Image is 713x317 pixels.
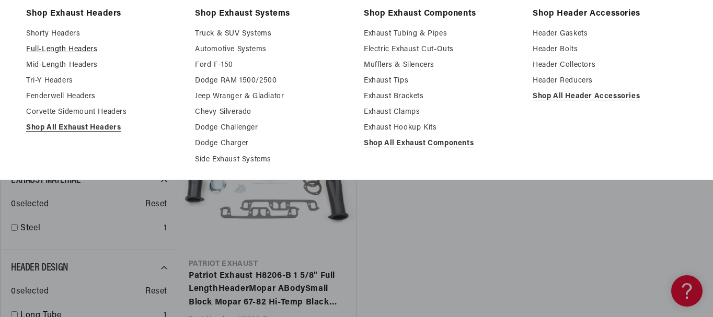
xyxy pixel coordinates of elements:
[364,137,518,150] a: Shop All Exhaust Components
[26,75,180,87] a: Tri-Y Headers
[364,59,518,72] a: Mufflers & Silencers
[195,122,349,134] a: Dodge Challenger
[533,59,687,72] a: Header Collectors
[364,43,518,56] a: Electric Exhaust Cut-Outs
[26,122,180,134] a: Shop All Exhaust Headers
[195,106,349,119] a: Chevy Silverado
[195,43,349,56] a: Automotive Systems
[195,28,349,40] a: Truck & SUV Systems
[20,222,159,236] a: Steel
[195,59,349,72] a: Ford F-150
[533,7,687,21] a: Shop Header Accessories
[164,222,167,236] div: 1
[26,90,180,103] a: Fenderwell Headers
[364,28,518,40] a: Exhaust Tubing & Pipes
[189,269,346,310] a: Patriot Exhaust H8206-B 1 5/8" Full LengthHeaderMopar ABodySmall Block Mopar 67-82 Hi-Temp Black ...
[195,7,349,21] a: Shop Exhaust Systems
[533,43,687,56] a: Header Bolts
[533,28,687,40] a: Header Gaskets
[364,122,518,134] a: Exhaust Hookup Kits
[195,137,349,150] a: Dodge Charger
[11,263,68,273] span: Header Design
[26,43,180,56] a: Full-Length Headers
[195,90,349,103] a: Jeep Wranger & Gladiator
[11,175,80,185] span: Exhaust Material
[26,59,180,72] a: Mid-Length Headers
[364,75,518,87] a: Exhaust Tips
[145,198,167,212] span: Reset
[533,75,687,87] a: Header Reducers
[26,106,180,119] a: Corvette Sidemount Headers
[11,198,49,212] span: 0 selected
[26,7,180,21] a: Shop Exhaust Headers
[195,154,349,166] a: Side Exhaust Systems
[11,285,49,299] span: 0 selected
[364,90,518,103] a: Exhaust Brackets
[195,75,349,87] a: Dodge RAM 1500/2500
[533,90,687,103] a: Shop All Header Accessories
[145,285,167,299] span: Reset
[364,7,518,21] a: Shop Exhaust Components
[26,28,180,40] a: Shorty Headers
[364,106,518,119] a: Exhaust Clamps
